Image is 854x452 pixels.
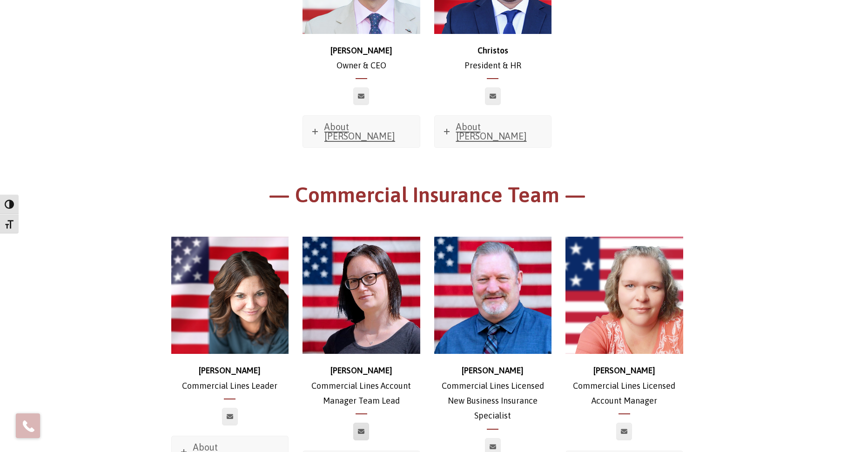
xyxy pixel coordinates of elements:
span: About [PERSON_NAME] [456,121,527,141]
p: Commercial Lines Licensed New Business Insurance Specialist [434,363,552,424]
p: Commercial Lines Leader [171,363,289,393]
h1: — Commercial Insurance Team — [171,181,683,213]
img: d30fe02f-70d5-4880-bc87-19dbce6882f2 [565,237,683,354]
strong: [PERSON_NAME] [199,366,261,375]
a: About [PERSON_NAME] [435,116,551,147]
img: Stephanie_500x500 [171,237,289,354]
strong: [PERSON_NAME] [593,366,655,375]
span: About [PERSON_NAME] [324,121,395,141]
p: President & HR [434,43,552,73]
p: Commercial Lines Licensed Account Manager [565,363,683,408]
img: Ross-web [434,237,552,354]
p: Owner & CEO [303,43,420,73]
strong: Christos [477,46,508,55]
strong: [PERSON_NAME] [330,46,392,55]
p: Commercial Lines Account Manager Team Lead [303,363,420,408]
img: Phone icon [21,419,36,433]
img: Jessica (1) [303,237,420,354]
strong: [PERSON_NAME] [462,366,524,375]
a: About [PERSON_NAME] [303,116,420,147]
strong: [PERSON_NAME] [330,366,392,375]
